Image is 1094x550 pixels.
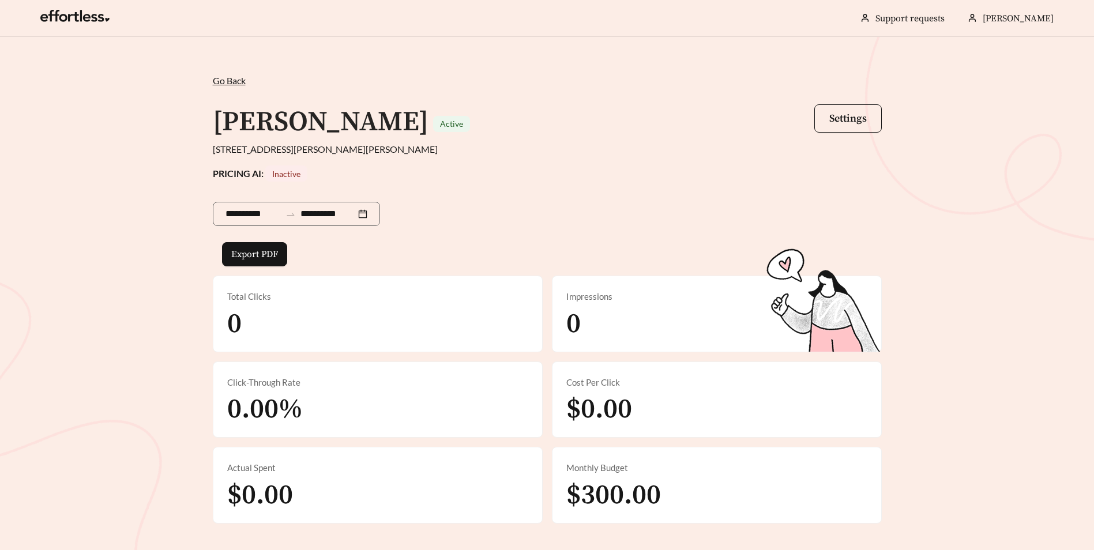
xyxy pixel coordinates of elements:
[566,376,867,389] div: Cost Per Click
[227,461,528,474] div: Actual Spent
[983,13,1054,24] span: [PERSON_NAME]
[566,461,867,474] div: Monthly Budget
[213,75,246,86] span: Go Back
[222,242,287,266] button: Export PDF
[440,119,463,129] span: Active
[213,105,428,140] h1: [PERSON_NAME]
[829,112,867,125] span: Settings
[875,13,945,24] a: Support requests
[227,376,528,389] div: Click-Through Rate
[285,209,296,219] span: to
[566,290,867,303] div: Impressions
[227,290,528,303] div: Total Clicks
[272,169,300,179] span: Inactive
[227,478,293,513] span: $0.00
[566,478,661,513] span: $300.00
[814,104,882,133] button: Settings
[285,209,296,220] span: swap-right
[213,142,882,156] div: [STREET_ADDRESS][PERSON_NAME][PERSON_NAME]
[227,307,242,341] span: 0
[566,307,581,341] span: 0
[566,392,632,427] span: $0.00
[227,392,303,427] span: 0.00%
[213,168,307,179] strong: PRICING AI:
[231,247,278,261] span: Export PDF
